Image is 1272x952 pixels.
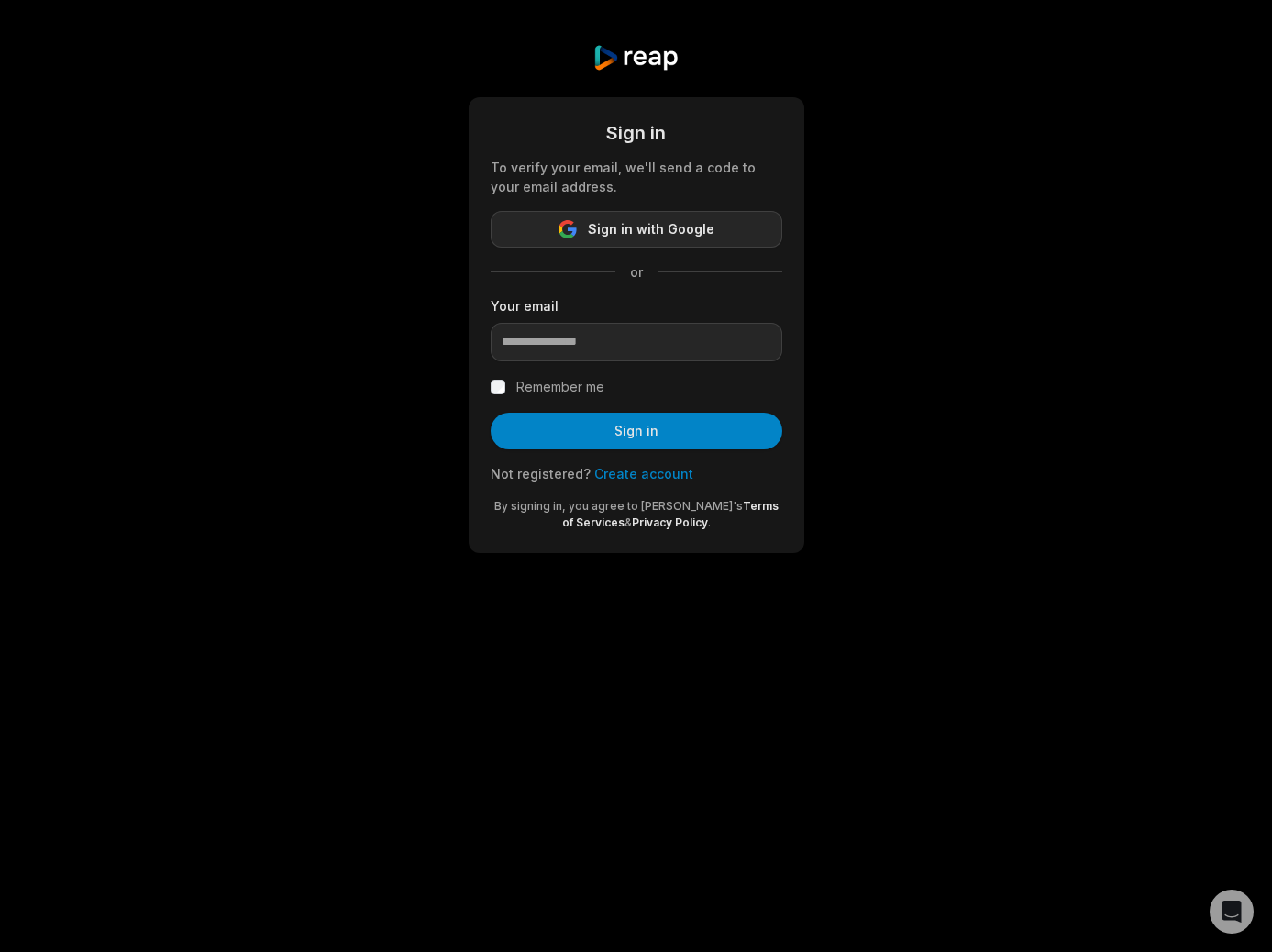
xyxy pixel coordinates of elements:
span: Not registered? [491,466,591,482]
span: or [615,262,658,282]
span: . [708,515,711,529]
span: Sign in with Google [588,218,714,240]
button: Sign in with Google [491,211,782,248]
span: By signing in, you agree to [PERSON_NAME]'s [494,499,743,513]
div: Open Intercom Messenger [1210,890,1254,934]
img: reap [592,44,680,72]
button: Sign in [491,413,782,449]
span: & [625,515,632,529]
label: Remember me [516,376,604,398]
a: Privacy Policy [632,515,708,529]
a: Create account [594,466,693,482]
a: Terms of Services [562,499,779,529]
div: Sign in [491,119,782,147]
div: To verify your email, we'll send a code to your email address. [491,158,782,196]
label: Your email [491,296,782,315]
